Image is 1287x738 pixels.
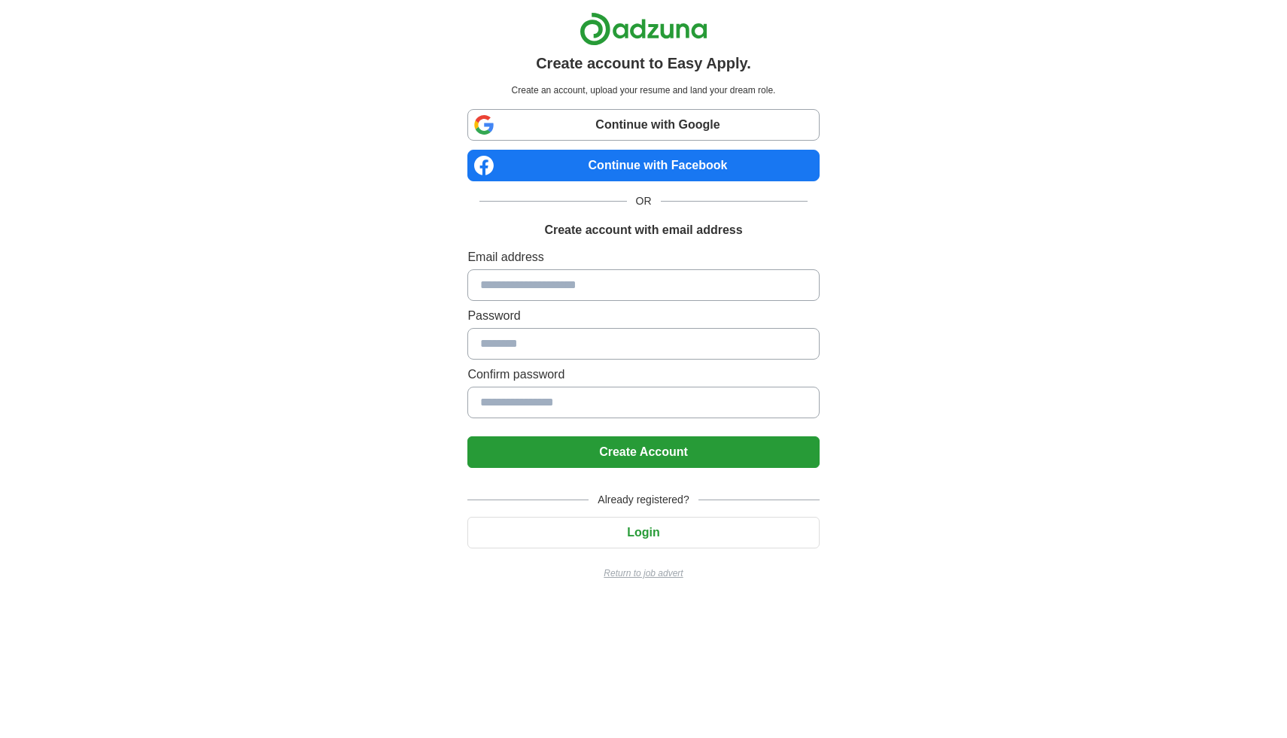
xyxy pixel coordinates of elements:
[470,84,816,97] p: Create an account, upload your resume and land your dream role.
[467,109,819,141] a: Continue with Google
[467,366,819,384] label: Confirm password
[536,52,751,74] h1: Create account to Easy Apply.
[627,193,661,209] span: OR
[544,221,742,239] h1: Create account with email address
[467,526,819,539] a: Login
[467,517,819,548] button: Login
[467,566,819,580] a: Return to job advert
[467,436,819,468] button: Create Account
[467,248,819,266] label: Email address
[589,492,698,508] span: Already registered?
[580,12,707,46] img: Adzuna logo
[467,307,819,325] label: Password
[467,150,819,181] a: Continue with Facebook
